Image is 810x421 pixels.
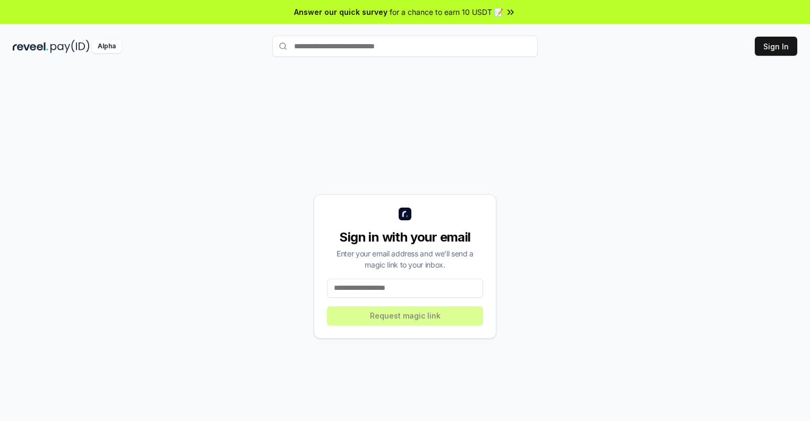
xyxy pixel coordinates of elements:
[13,40,48,53] img: reveel_dark
[390,6,503,18] span: for a chance to earn 10 USDT 📝
[327,229,483,246] div: Sign in with your email
[92,40,122,53] div: Alpha
[755,37,797,56] button: Sign In
[327,248,483,270] div: Enter your email address and we’ll send a magic link to your inbox.
[50,40,90,53] img: pay_id
[399,208,411,220] img: logo_small
[294,6,387,18] span: Answer our quick survey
